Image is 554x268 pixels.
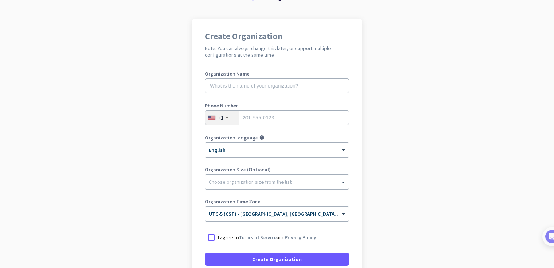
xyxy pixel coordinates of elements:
a: Terms of Service [239,234,277,241]
a: Privacy Policy [285,234,316,241]
h1: Create Organization [205,32,349,41]
label: Phone Number [205,103,349,108]
h2: Note: You can always change this later, or support multiple configurations at the same time [205,45,349,58]
button: Create Organization [205,253,349,266]
div: +1 [218,114,224,121]
label: Organization Name [205,71,349,76]
p: I agree to and [218,234,316,241]
label: Organization Size (Optional) [205,167,349,172]
input: What is the name of your organization? [205,78,349,93]
span: Create Organization [252,256,302,263]
input: 201-555-0123 [205,110,349,125]
label: Organization language [205,135,258,140]
i: help [259,135,264,140]
label: Organization Time Zone [205,199,349,204]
